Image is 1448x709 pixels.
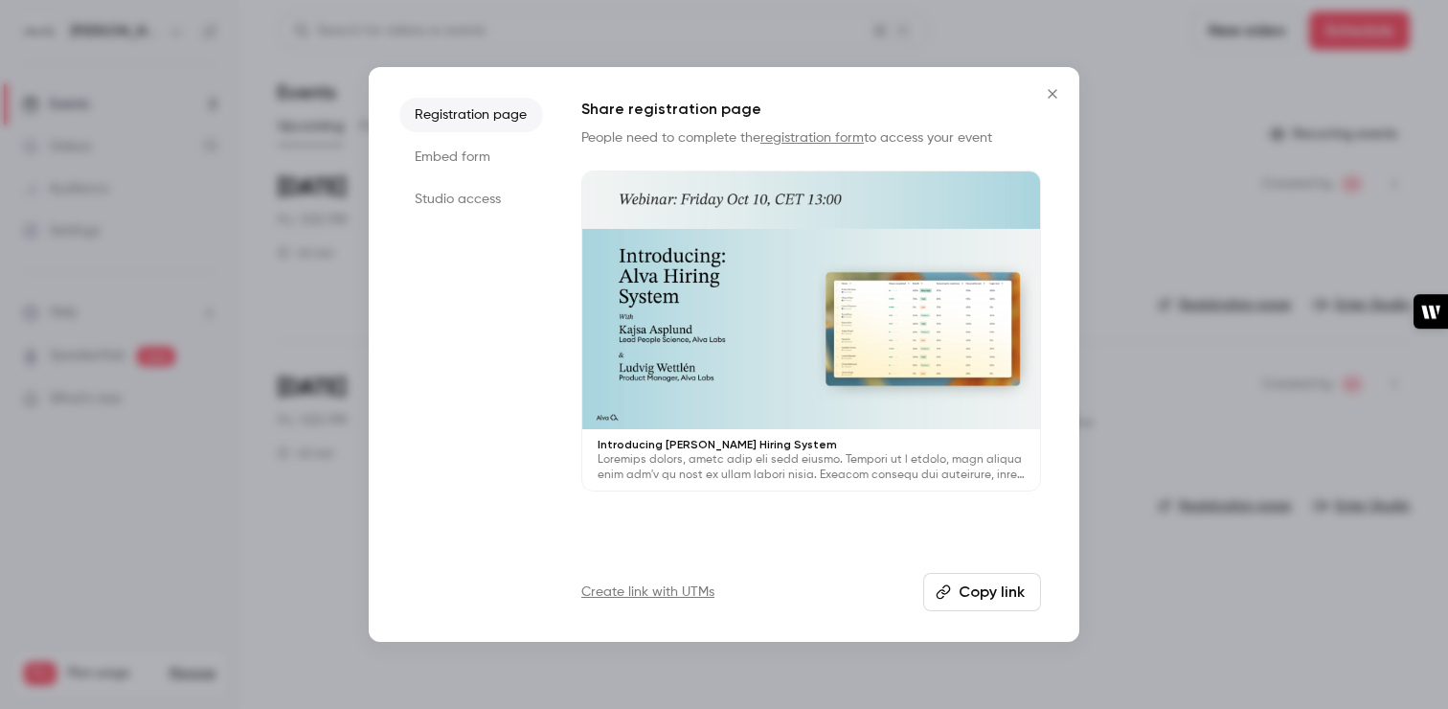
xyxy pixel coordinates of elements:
[581,98,1041,121] h1: Share registration page
[923,573,1041,611] button: Copy link
[399,98,543,132] li: Registration page
[399,182,543,217] li: Studio access
[760,131,864,145] a: registration form
[581,583,714,602] a: Create link with UTMs
[581,171,1041,492] a: Introducing [PERSON_NAME] Hiring SystemLoremips dolors, ametc adip eli sedd eiusmo. Tempori ut l ...
[581,128,1041,148] p: People need to complete the to access your event
[1033,75,1072,113] button: Close
[598,452,1025,483] p: Loremips dolors, ametc adip eli sedd eiusmo. Tempori ut l etdolo, magn aliqua enim adm'v qu nost ...
[598,437,1025,452] p: Introducing [PERSON_NAME] Hiring System
[399,140,543,174] li: Embed form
